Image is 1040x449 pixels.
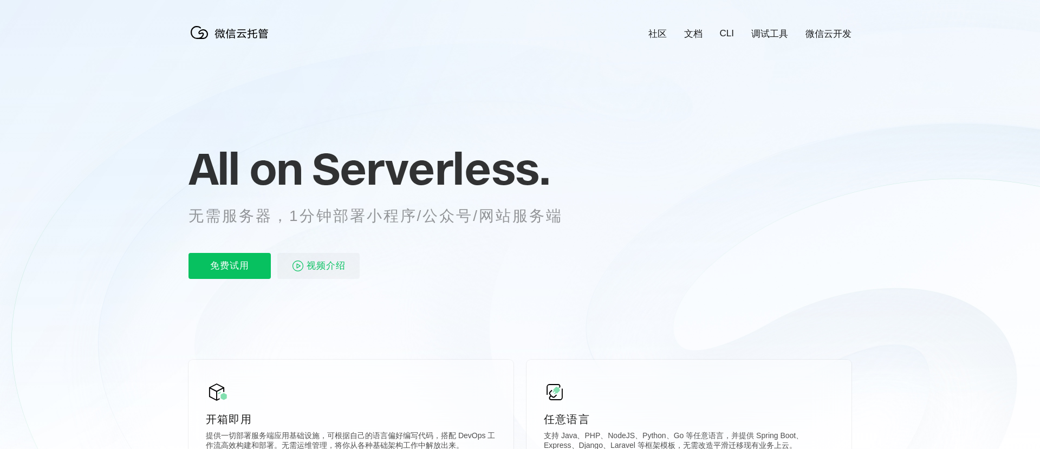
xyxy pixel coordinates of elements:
a: 社区 [648,28,667,40]
a: 文档 [684,28,703,40]
p: 免费试用 [188,253,271,279]
a: 微信云托管 [188,36,275,45]
a: CLI [720,28,734,39]
p: 开箱即用 [206,412,496,427]
span: Serverless. [312,141,550,196]
a: 微信云开发 [805,28,851,40]
p: 任意语言 [544,412,834,427]
span: 视频介绍 [307,253,346,279]
span: All on [188,141,302,196]
img: video_play.svg [291,259,304,272]
img: 微信云托管 [188,22,275,43]
a: 调试工具 [751,28,788,40]
p: 无需服务器，1分钟部署小程序/公众号/网站服务端 [188,205,583,227]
